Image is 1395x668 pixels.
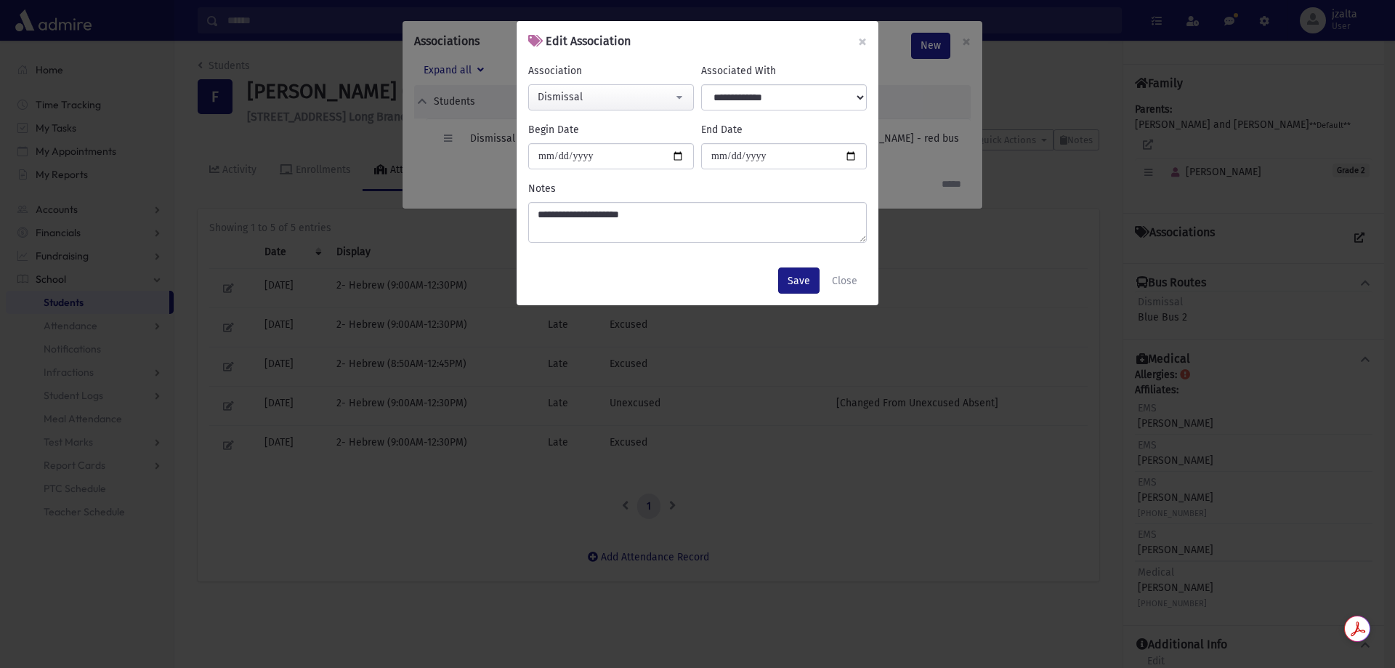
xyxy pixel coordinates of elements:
[528,84,694,110] button: Dismissal
[528,33,631,50] h6: Edit Association
[701,122,743,137] label: End Date
[538,89,673,105] div: Dismissal
[822,267,867,294] button: Close
[528,181,556,196] label: Notes
[528,63,582,79] label: Association
[846,21,878,62] button: ×
[528,122,579,137] label: Begin Date
[701,63,776,79] label: Associated With
[778,267,820,294] button: Save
